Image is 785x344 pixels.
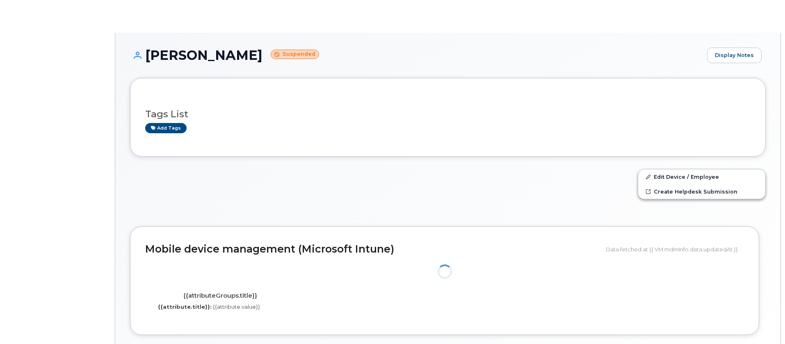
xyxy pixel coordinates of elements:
span: {{attribute.value}} [213,303,260,310]
a: Add tags [145,123,187,133]
a: Create Helpdesk Submission [638,184,765,199]
label: {{attribute.title}}: [158,303,212,311]
a: Edit Device / Employee [638,169,765,184]
h2: Mobile device management (Microsoft Intune) [145,244,600,255]
h1: [PERSON_NAME] [130,48,703,62]
h4: {{attributeGroups.title}} [151,292,289,299]
div: Data fetched at {{ VM.mdmInfo.data.updatedAt }} [606,241,744,257]
small: Suspended [271,50,319,59]
a: Display Notes [707,48,762,63]
h3: Tags List [145,109,751,119]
